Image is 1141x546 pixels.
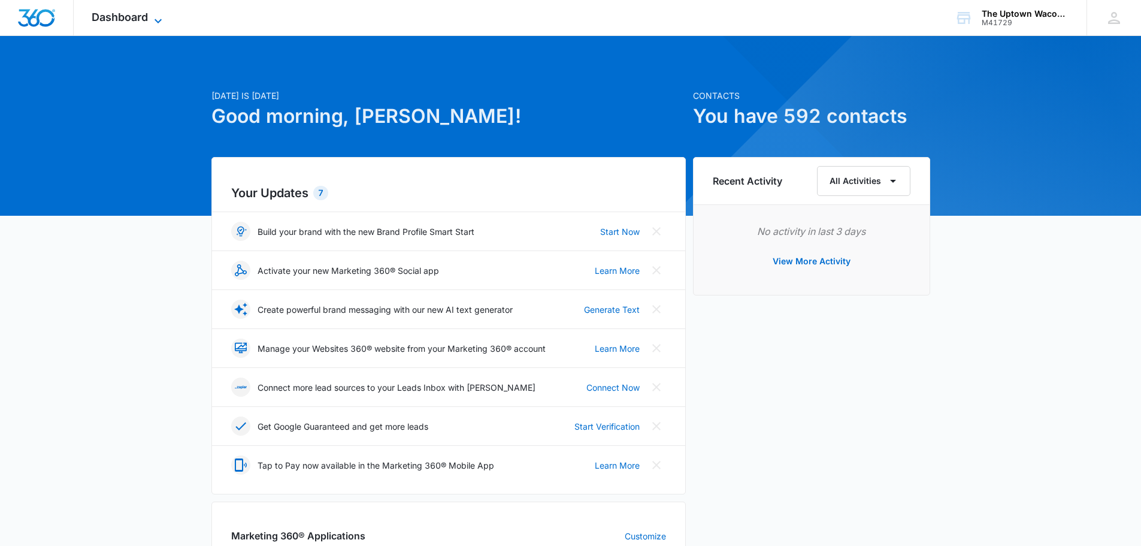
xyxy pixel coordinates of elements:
[231,184,666,202] h2: Your Updates
[586,381,640,394] a: Connect Now
[231,529,365,543] h2: Marketing 360® Applications
[693,89,930,102] p: Contacts
[982,19,1069,27] div: account id
[211,102,686,131] h1: Good morning, [PERSON_NAME]!
[313,186,328,200] div: 7
[574,420,640,433] a: Start Verification
[693,102,930,131] h1: You have 592 contacts
[713,174,782,188] h6: Recent Activity
[258,381,535,394] p: Connect more lead sources to your Leads Inbox with [PERSON_NAME]
[625,530,666,542] a: Customize
[584,303,640,316] a: Generate Text
[982,9,1069,19] div: account name
[761,247,862,276] button: View More Activity
[647,417,666,436] button: Close
[258,225,474,238] p: Build your brand with the new Brand Profile Smart Start
[258,420,428,433] p: Get Google Guaranteed and get more leads
[258,264,439,277] p: Activate your new Marketing 360® Social app
[595,459,640,472] a: Learn More
[595,264,640,277] a: Learn More
[258,342,546,355] p: Manage your Websites 360® website from your Marketing 360® account
[211,89,686,102] p: [DATE] is [DATE]
[647,222,666,241] button: Close
[258,459,494,472] p: Tap to Pay now available in the Marketing 360® Mobile App
[258,303,513,316] p: Create powerful brand messaging with our new AI text generator
[647,300,666,319] button: Close
[647,339,666,358] button: Close
[647,455,666,475] button: Close
[595,342,640,355] a: Learn More
[713,224,910,239] p: No activity in last 3 days
[600,225,640,238] a: Start Now
[92,11,148,23] span: Dashboard
[817,166,910,196] button: All Activities
[647,261,666,280] button: Close
[647,378,666,397] button: Close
